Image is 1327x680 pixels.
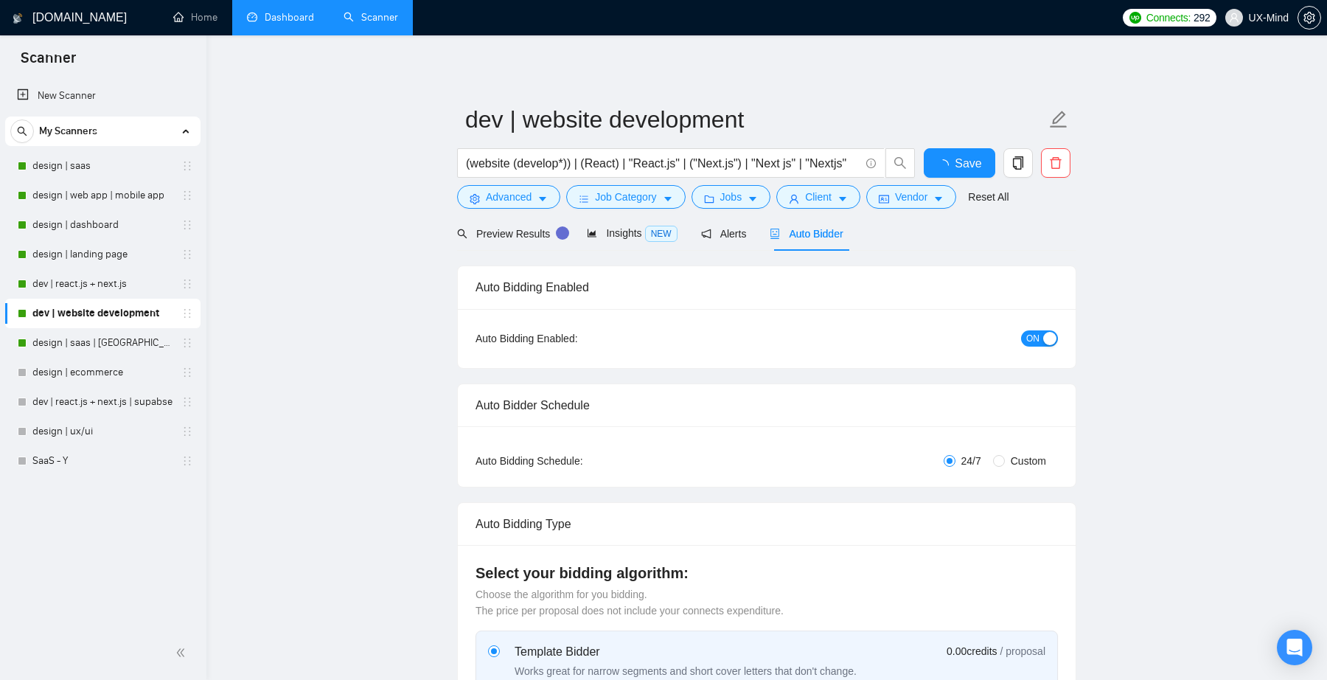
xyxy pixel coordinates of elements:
div: Open Intercom Messenger [1277,630,1312,665]
span: Advanced [486,189,532,205]
a: design | saas | [GEOGRAPHIC_DATA] [32,328,173,358]
span: holder [181,190,193,201]
span: area-chart [587,228,597,238]
span: Job Category [595,189,656,205]
span: holder [181,455,193,467]
button: settingAdvancedcaret-down [457,185,560,209]
div: Template Bidder [515,643,857,661]
span: holder [181,426,193,437]
span: Vendor [895,189,927,205]
a: design | saas [32,151,173,181]
span: My Scanners [39,117,97,146]
span: Scanner [9,47,88,78]
a: Reset All [968,189,1009,205]
button: barsJob Categorycaret-down [566,185,685,209]
span: holder [181,308,193,319]
span: copy [1004,156,1032,170]
span: caret-down [537,193,548,204]
div: Auto Bidding Type [476,503,1058,545]
span: search [886,156,914,170]
span: holder [181,219,193,231]
div: Auto Bidding Enabled [476,266,1058,308]
span: search [457,229,467,239]
a: design | dashboard [32,210,173,240]
span: 292 [1194,10,1210,26]
span: bars [579,193,589,204]
a: dashboardDashboard [247,11,314,24]
span: Client [805,189,832,205]
button: userClientcaret-down [776,185,860,209]
button: delete [1041,148,1070,178]
span: caret-down [663,193,673,204]
span: setting [1298,12,1320,24]
div: Works great for narrow segments and short cover letters that don't change. [515,664,857,679]
span: holder [181,160,193,172]
span: holder [181,278,193,290]
span: caret-down [748,193,758,204]
span: Connects: [1146,10,1191,26]
span: Auto Bidder [770,228,843,240]
button: idcardVendorcaret-down [866,185,956,209]
span: idcard [879,193,889,204]
span: delete [1042,156,1070,170]
span: Insights [587,227,677,239]
a: dev | react.js + next.js | supabse [32,387,173,417]
a: design | web app | mobile app [32,181,173,210]
span: holder [181,337,193,349]
span: caret-down [933,193,944,204]
button: Save [924,148,995,178]
li: New Scanner [5,81,201,111]
div: Auto Bidding Schedule: [476,453,669,469]
div: Auto Bidding Enabled: [476,330,669,347]
span: 0.00 credits [947,643,997,659]
span: holder [181,396,193,408]
span: Preview Results [457,228,563,240]
span: info-circle [866,159,876,168]
h4: Select your bidding algorithm: [476,563,1058,583]
button: copy [1003,148,1033,178]
span: user [789,193,799,204]
span: setting [470,193,480,204]
span: caret-down [837,193,848,204]
img: upwork-logo.png [1129,12,1141,24]
div: Tooltip anchor [556,226,569,240]
span: Alerts [701,228,747,240]
span: folder [704,193,714,204]
button: folderJobscaret-down [692,185,771,209]
a: design | landing page [32,240,173,269]
a: dev | website development [32,299,173,328]
span: 24/7 [955,453,987,469]
button: search [10,119,34,143]
span: loading [937,159,955,171]
span: user [1229,13,1239,23]
a: New Scanner [17,81,189,111]
input: Scanner name... [465,101,1046,138]
input: Search Freelance Jobs... [466,154,860,173]
a: setting [1298,12,1321,24]
span: holder [181,249,193,260]
span: NEW [645,226,678,242]
a: homeHome [173,11,217,24]
img: logo [13,7,23,30]
span: Save [955,154,981,173]
span: Jobs [720,189,742,205]
span: notification [701,229,711,239]
span: edit [1049,110,1068,129]
span: holder [181,367,193,378]
span: search [11,126,33,136]
span: ON [1026,330,1039,347]
span: Choose the algorithm for you bidding. The price per proposal does not include your connects expen... [476,589,784,617]
div: Auto Bidder Schedule [476,384,1058,426]
span: robot [770,229,780,239]
li: My Scanners [5,117,201,476]
a: dev | react.js + next.js [32,269,173,299]
button: search [885,148,915,178]
a: design | ecommerce [32,358,173,387]
a: searchScanner [344,11,398,24]
a: SaaS - Y [32,446,173,476]
a: design | ux/ui [32,417,173,446]
span: Custom [1005,453,1052,469]
button: setting [1298,6,1321,30]
span: / proposal [1000,644,1045,659]
span: double-left [175,645,190,660]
